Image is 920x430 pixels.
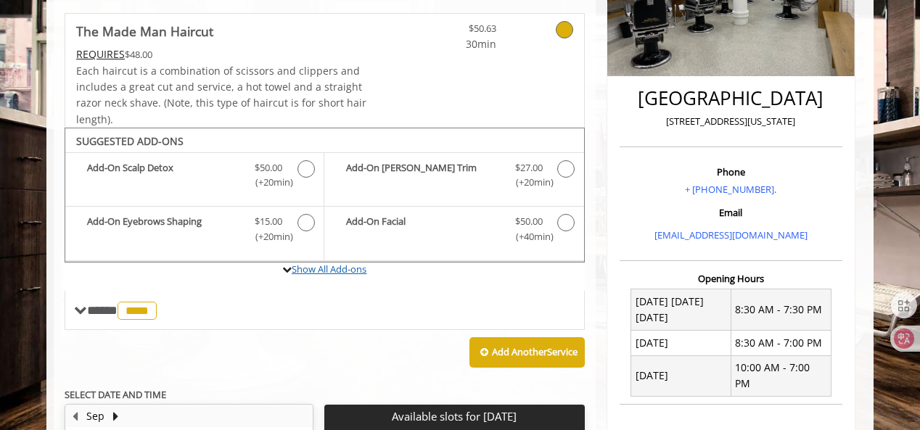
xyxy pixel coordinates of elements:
[654,228,808,241] a: [EMAIL_ADDRESS][DOMAIN_NAME]
[685,183,776,196] a: + [PHONE_NUMBER].
[492,345,578,358] b: Add Another Service
[76,64,366,126] span: Each haircut is a combination of scissors and clippers and includes a great cut and service, a ho...
[65,388,166,401] b: SELECT DATE AND TIME
[110,408,121,424] button: Next Month
[69,408,81,424] button: Previous Month
[76,21,213,41] b: The Made Man Haircut
[73,160,316,194] label: Add-On Scalp Detox
[73,214,316,248] label: Add-On Eyebrows Shaping
[332,214,576,248] label: Add-On Facial
[631,355,731,397] td: [DATE]
[411,14,496,52] a: $50.63
[731,289,831,331] td: 8:30 AM - 7:30 PM
[623,207,839,218] h3: Email
[507,175,550,190] span: (+20min )
[76,47,125,61] span: This service needs some Advance to be paid before we block your appointment
[87,214,240,244] b: Add-On Eyebrows Shaping
[346,160,500,191] b: Add-On [PERSON_NAME] Trim
[515,214,543,229] span: $50.00
[86,408,104,424] button: Sep
[515,160,543,175] span: $27.00
[255,214,282,229] span: $15.00
[620,273,842,284] h3: Opening Hours
[346,214,500,244] b: Add-On Facial
[247,175,290,190] span: (+20min )
[292,262,366,276] a: Show All Add-ons
[623,167,839,177] h3: Phone
[330,410,578,423] p: Available slots for [DATE]
[76,134,184,148] b: SUGGESTED ADD-ONS
[411,36,496,52] span: 30min
[65,128,585,262] div: The Made Man Haircut Add-onS
[332,160,576,194] label: Add-On Beard Trim
[731,355,831,397] td: 10:00 AM - 7:00 PM
[507,229,550,244] span: (+40min )
[731,331,831,355] td: 8:30 AM - 7:00 PM
[631,331,731,355] td: [DATE]
[631,289,731,331] td: [DATE] [DATE] [DATE]
[76,46,368,62] div: $48.00
[247,229,290,244] span: (+20min )
[255,160,282,175] span: $50.00
[623,114,839,129] p: [STREET_ADDRESS][US_STATE]
[623,88,839,109] h2: [GEOGRAPHIC_DATA]
[87,160,240,191] b: Add-On Scalp Detox
[469,337,585,368] button: Add AnotherService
